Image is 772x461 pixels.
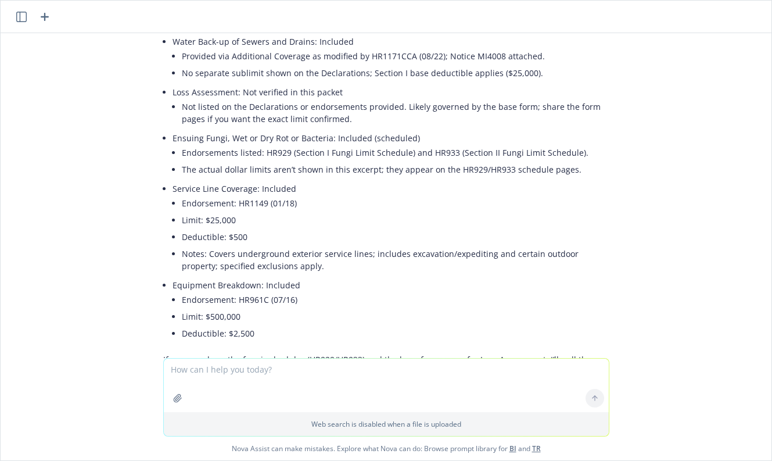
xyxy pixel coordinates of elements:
p: Service Line Coverage: Included [173,183,609,195]
p: Ensuing Fungi, Wet or Dry Rot or Bacteria: Included (scheduled) [173,132,609,144]
li: The actual dollar limits aren’t shown in this excerpt; they appear on the HR929/HR933 schedule pa... [182,161,609,178]
li: Endorsement: HR1149 (01/18) [182,195,609,212]
li: Endorsement: HR961C (07/16) [182,291,609,308]
li: Limit: $500,000 [182,308,609,325]
span: Nova Assist can make mistakes. Explore what Nova can do: Browse prompt library for and [5,437,767,460]
p: Web search is disabled when a file is uploaded [171,419,602,429]
p: Water Back-up of Sewers and Drains: Included [173,35,609,48]
p: Equipment Breakdown: Included [173,279,609,291]
li: Deductible: $2,500 [182,325,609,342]
li: Notes: Covers underground exterior service lines; includes excavation/expediting and certain outd... [182,245,609,274]
a: TR [532,444,541,453]
p: Loss Assessment: Not verified in this packet [173,86,609,98]
li: Limit: $25,000 [182,212,609,228]
li: No separate sublimit shown on the Declarations; Section I base deductible applies ($25,000). [182,65,609,81]
li: Provided via Additional Coverage as modified by HR1171CCA (08/22); Notice MI4008 attached. [182,48,609,65]
li: Deductible: $500 [182,228,609,245]
li: Endorsements listed: HR929 (Section I Fungi Limit Schedule) and HR933 (Section II Fungi Limit Sch... [182,144,609,161]
p: If you can share the fungi schedules (HR929/HR933) and the base form pages for Loss Assessment, I... [163,353,609,378]
a: BI [509,444,516,453]
li: Not listed on the Declarations or endorsements provided. Likely governed by the base form; share ... [182,98,609,127]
